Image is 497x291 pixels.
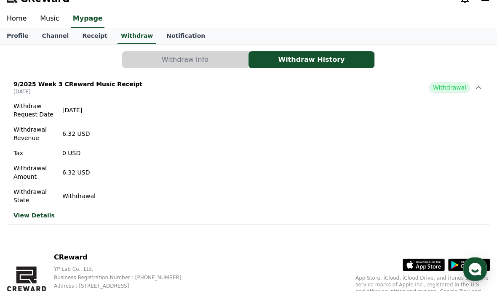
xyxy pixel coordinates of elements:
[54,266,195,272] p: YP Lab Co., Ltd.
[248,51,374,68] button: Withdraw History
[62,192,96,200] p: Withdrawal
[35,28,75,44] a: Channel
[13,164,56,181] p: Withdrawal Amount
[56,221,109,242] a: Messages
[71,10,104,28] a: Mypage
[62,130,96,138] p: 6.32 USD
[109,221,162,242] a: Settings
[118,28,156,44] a: Withdraw
[13,125,56,142] p: Withdrawal Revenue
[33,10,66,28] a: Music
[54,252,195,262] p: CReward
[13,88,142,95] p: [DATE]
[13,80,142,88] p: 9/2025 Week 3 CReward Music Receipt
[13,102,56,119] p: Withdraw Request Date
[7,75,490,225] button: 9/2025 Week 3 CReward Music Receipt [DATE] Withdrawal Withdraw Request Date [DATE] Withdrawal Rev...
[21,234,36,241] span: Home
[13,188,56,204] p: Withdrawal State
[3,221,56,242] a: Home
[54,274,195,281] p: Business Registration Number : [PHONE_NUMBER]
[122,51,248,68] button: Withdraw Info
[429,82,470,93] span: Withdrawal
[13,211,96,220] a: View Details
[70,234,95,241] span: Messages
[248,51,375,68] a: Withdraw History
[54,283,195,289] p: Address : [STREET_ADDRESS]
[125,234,145,241] span: Settings
[75,28,114,44] a: Receipt
[62,168,96,177] p: 6.32 USD
[62,106,96,114] p: [DATE]
[160,28,212,44] a: Notification
[13,149,56,157] p: Tax
[62,149,96,157] p: 0 USD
